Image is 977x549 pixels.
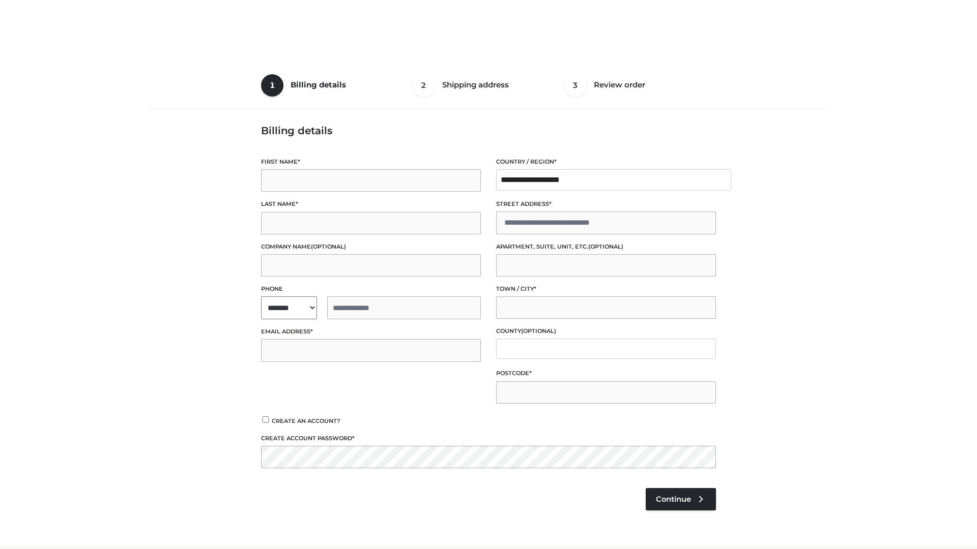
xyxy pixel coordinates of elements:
span: (optional) [588,243,623,250]
label: Country / Region [496,157,716,167]
span: 3 [564,74,587,97]
input: Create an account? [261,416,270,423]
span: Create an account? [272,417,340,424]
span: Shipping address [442,80,509,89]
span: (optional) [521,327,556,334]
label: Last name [261,199,481,209]
label: Email address [261,327,481,337]
span: Continue [656,495,691,504]
a: Continue [646,488,716,510]
label: First name [261,157,481,167]
label: Postcode [496,369,716,378]
span: (optional) [311,243,346,250]
label: Street address [496,199,716,209]
label: Phone [261,284,481,294]
span: 2 [413,74,435,97]
label: Town / City [496,284,716,294]
span: Review order [594,80,645,89]
label: County [496,326,716,336]
span: 1 [261,74,283,97]
label: Apartment, suite, unit, etc. [496,242,716,252]
label: Company name [261,242,481,252]
span: Billing details [291,80,346,89]
h3: Billing details [261,125,716,137]
label: Create account password [261,434,716,443]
